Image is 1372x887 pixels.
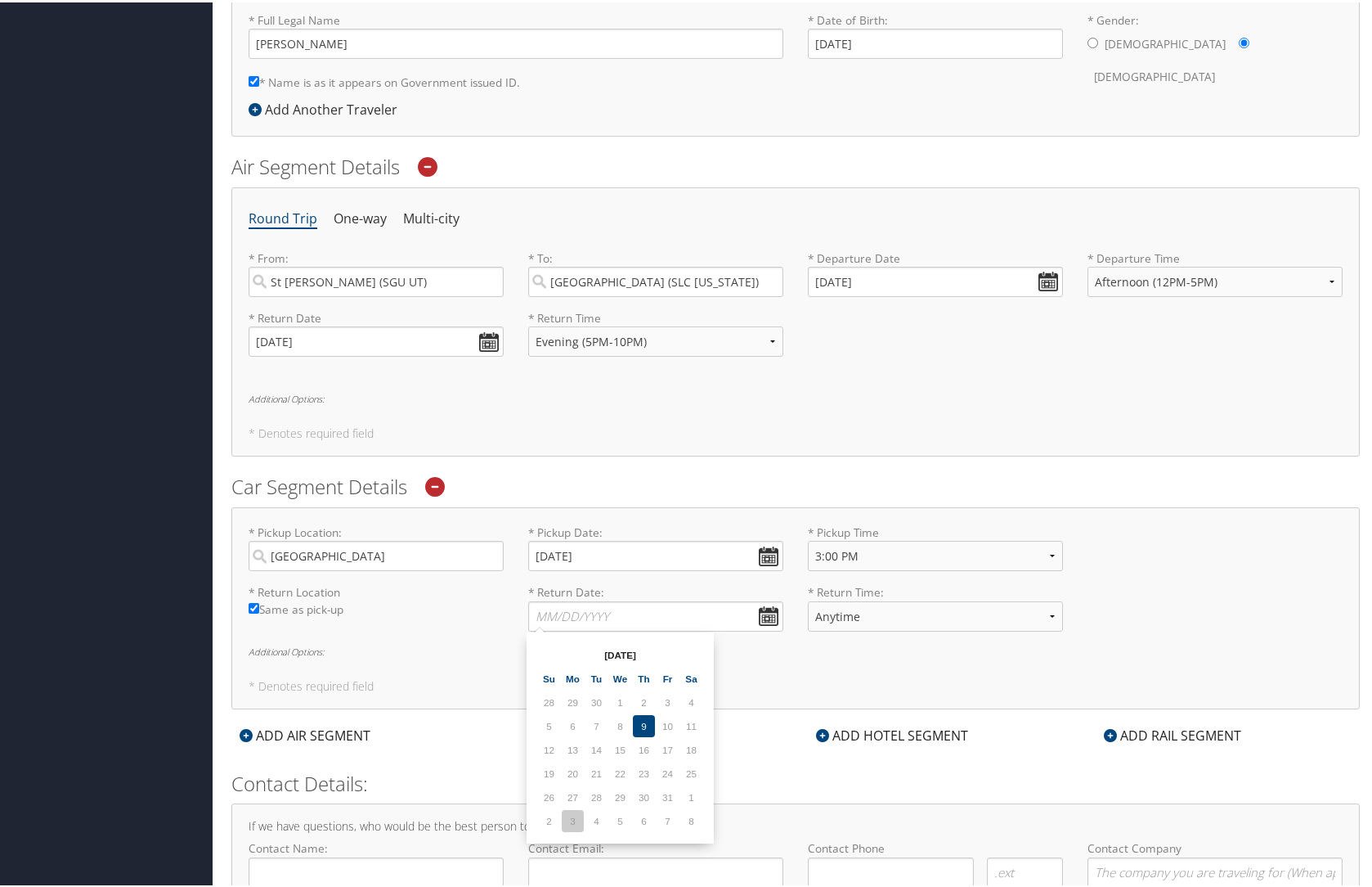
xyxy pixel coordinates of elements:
div: ADD RAIL SEGMENT [1096,723,1250,743]
label: Contact Phone [808,838,1063,854]
input: .ext [987,855,1063,885]
td: 29 [609,784,631,806]
label: * From: [249,248,504,295]
select: * Departure Time [1087,264,1343,295]
label: [DEMOGRAPHIC_DATA] [1105,26,1226,57]
th: Sa [680,665,702,687]
td: 16 [633,736,655,759]
label: * Pickup Date: [528,522,783,569]
td: 26 [538,784,560,806]
label: Contact Company [1087,838,1343,885]
h6: Additional Options: [249,645,1343,654]
input: * Gender:[DEMOGRAPHIC_DATA][DEMOGRAPHIC_DATA] [1239,35,1249,46]
td: 29 [562,689,584,711]
td: 14 [585,736,608,759]
label: Contact Email: [528,838,783,885]
input: MM/DD/YYYY [249,324,504,354]
td: 1 [609,689,631,711]
td: 17 [657,736,679,759]
td: 28 [538,689,560,711]
th: Th [633,665,655,687]
input: * Full Legal Name [249,26,783,56]
h2: Air Segment Details [231,151,1360,178]
td: 3 [657,689,679,711]
td: 6 [562,713,584,735]
td: 21 [585,760,608,782]
div: Add Another Traveler [249,97,406,117]
td: 13 [562,736,584,759]
td: 7 [657,808,679,830]
li: Round Trip [249,202,317,232]
td: 30 [633,784,655,806]
h5: * Denotes required field [249,425,1343,437]
th: Mo [562,665,584,687]
label: * Return Date [249,308,504,324]
label: * To: [528,248,783,295]
div: ADD CAR SEGMENT [520,723,672,743]
td: 8 [609,713,631,735]
h2: Contact Details: [231,768,1360,795]
input: * Date of Birth: [808,26,1063,56]
select: * Return Time: [808,599,1063,629]
h6: Additional Options: [249,392,1343,401]
select: * Pickup Time [808,538,1063,569]
th: Tu [585,665,608,687]
input: * Gender:[DEMOGRAPHIC_DATA][DEMOGRAPHIC_DATA] [1087,35,1098,46]
td: 24 [657,760,679,782]
label: * Date of Birth: [808,10,1063,56]
label: Same as pick-up [249,599,504,624]
label: * Name is as it appears on Government issued ID. [249,65,520,95]
td: 15 [609,736,631,759]
td: 8 [680,808,702,830]
td: 5 [538,713,560,735]
td: 2 [538,808,560,830]
th: Su [538,665,560,687]
td: 27 [562,784,584,806]
label: * Departure Time [1087,248,1343,308]
h5: * Denotes required field [249,678,1343,690]
td: 20 [562,760,584,782]
th: Fr [657,665,679,687]
label: * Return Location [249,582,504,598]
label: * Pickup Time [808,522,1063,582]
li: One-way [334,202,387,232]
td: 19 [538,760,560,782]
input: MM/DD/YYYY [808,264,1063,295]
td: 4 [680,689,702,711]
td: 2 [633,689,655,711]
input: City or Airport Code [249,264,504,295]
input: * Name is as it appears on Government issued ID. [249,74,259,84]
td: 10 [657,713,679,735]
label: * Gender: [1087,10,1343,91]
div: ADD AIR SEGMENT [231,723,379,743]
td: 11 [680,713,702,735]
label: [DEMOGRAPHIC_DATA] [1094,59,1215,90]
td: 18 [680,736,702,759]
h2: Car Segment Details [231,471,1360,498]
div: ADD HOTEL SEGMENT [808,723,976,743]
td: 4 [585,808,608,830]
td: 9 [633,713,655,735]
label: * Return Time: [808,582,1063,642]
h4: If we have questions, who would be the best person to contact? [249,818,1343,830]
td: 1 [680,784,702,806]
td: 5 [609,808,631,830]
td: 6 [633,808,655,830]
td: 22 [609,760,631,782]
input: * Pickup Date: [528,538,783,569]
li: Multi-city [403,202,460,232]
td: 23 [633,760,655,782]
label: * Departure Date [808,248,1063,264]
label: Contact Name: [249,838,504,885]
input: Contact Name: [249,855,504,885]
input: Contact Email: [528,855,783,885]
input: Same as pick-up [249,601,259,611]
td: 3 [562,808,584,830]
td: 12 [538,736,560,759]
label: * Full Legal Name [249,10,783,56]
td: 30 [585,689,608,711]
td: 25 [680,760,702,782]
input: * Return Date: [528,599,783,629]
td: 7 [585,713,608,735]
input: Contact Company [1087,855,1343,885]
